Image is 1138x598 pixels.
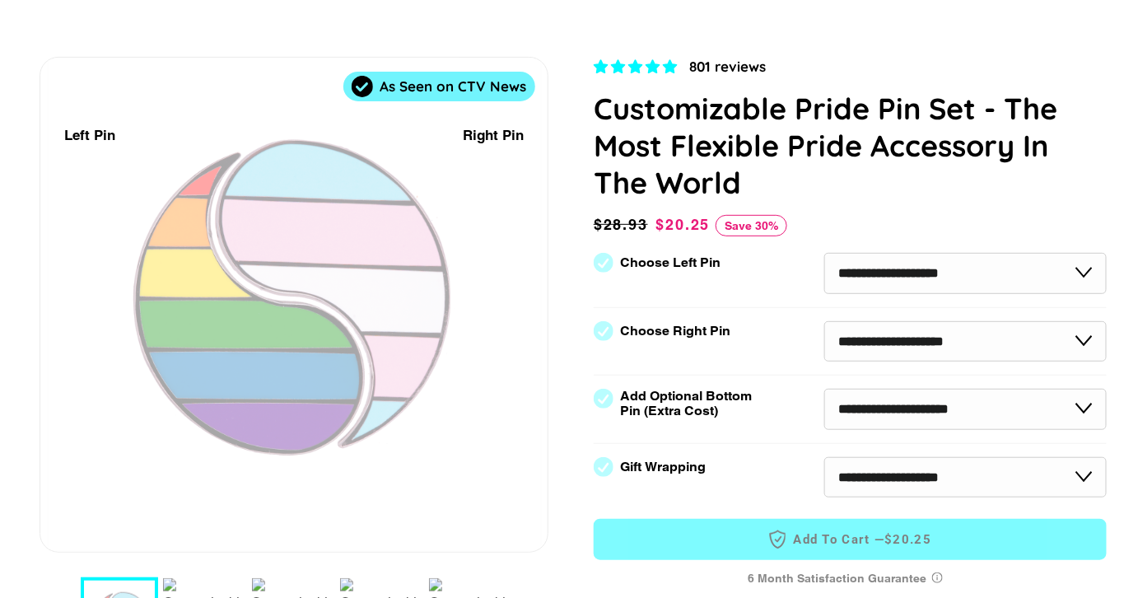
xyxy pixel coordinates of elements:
[620,460,706,474] label: Gift Wrapping
[656,216,711,233] span: $20.25
[594,90,1107,201] h1: Customizable Pride Pin Set - The Most Flexible Pride Accessory In The World
[594,563,1107,594] div: 6 Month Satisfaction Guarantee
[620,389,758,418] label: Add Optional Bottom Pin (Extra Cost)
[620,324,730,339] label: Choose Right Pin
[620,255,721,270] label: Choose Left Pin
[464,124,525,147] div: Right Pin
[716,215,787,236] span: Save 30%
[40,58,548,552] div: 1 / 7
[689,58,766,75] span: 801 reviews
[618,529,1082,550] span: Add to Cart —
[885,531,932,549] span: $20.25
[594,519,1107,560] button: Add to Cart —$20.25
[594,58,681,75] span: 4.83 stars
[594,213,652,236] span: $28.93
